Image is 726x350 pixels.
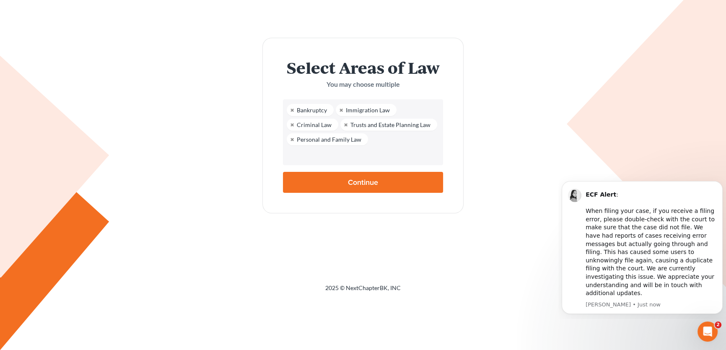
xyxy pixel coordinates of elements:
iframe: Intercom live chat [697,321,718,342]
input: Continue [283,172,443,193]
div: Immigration Law [346,107,390,113]
div: Trusts and Estate Planning Law [350,122,430,127]
div: Bankruptcy [297,107,327,113]
span: 2 [715,321,721,328]
div: Personal and Family Law [297,137,361,142]
div: Criminal Law [297,122,332,127]
h2: Select Areas of Law [283,58,443,76]
iframe: Intercom notifications message [558,157,726,319]
p: You may choose multiple [283,80,443,89]
div: 2025 © NextChapterBK, INC [124,284,602,299]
